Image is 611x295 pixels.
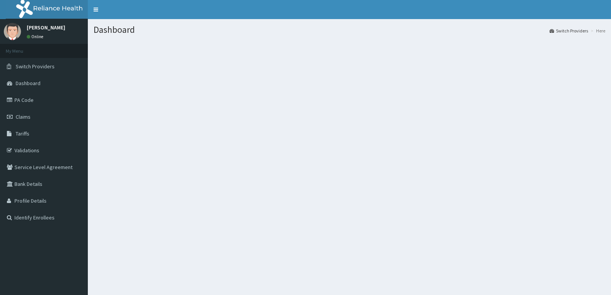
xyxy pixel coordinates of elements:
[27,25,65,30] p: [PERSON_NAME]
[4,23,21,40] img: User Image
[16,113,31,120] span: Claims
[94,25,605,35] h1: Dashboard
[589,27,605,34] li: Here
[16,63,55,70] span: Switch Providers
[550,27,588,34] a: Switch Providers
[27,34,45,39] a: Online
[16,80,40,87] span: Dashboard
[16,130,29,137] span: Tariffs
